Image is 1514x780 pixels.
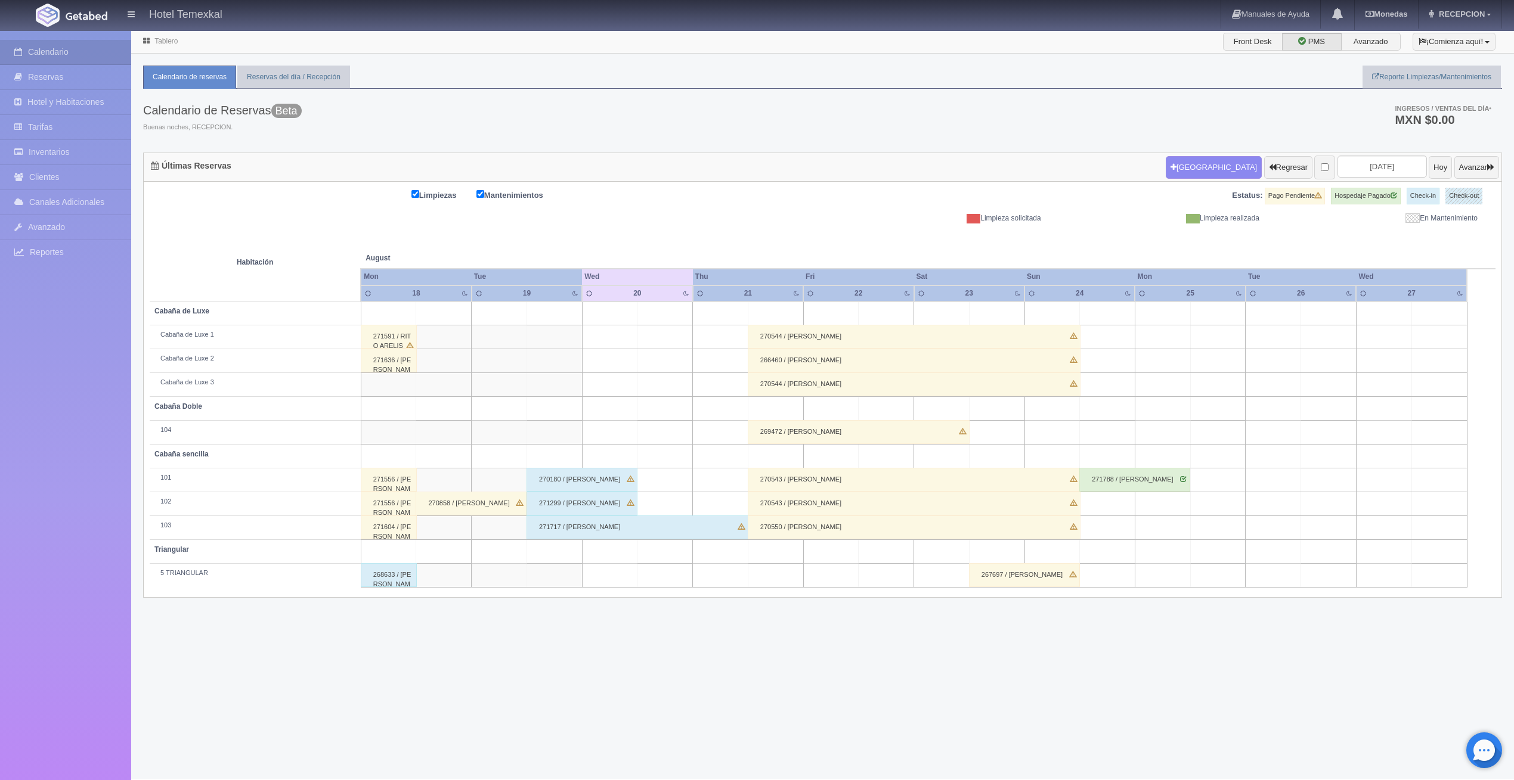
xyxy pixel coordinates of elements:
div: 266460 / [PERSON_NAME] [748,349,1080,372]
span: August [366,253,577,263]
button: Regresar [1264,156,1312,179]
label: Check-out [1445,188,1482,204]
div: 271604 / [PERSON_NAME] [361,515,417,539]
div: 270550 / [PERSON_NAME] [748,515,1080,539]
div: 271788 / [PERSON_NAME] [1079,468,1190,492]
label: Hospedaje Pagado [1331,188,1401,204]
a: Tablero [154,37,178,45]
b: Cabaña de Luxe [154,307,209,315]
div: Cabaña de Luxe 1 [154,330,356,340]
label: Estatus: [1232,190,1262,201]
div: 104 [154,425,356,435]
th: Wed [1356,269,1467,285]
div: 270543 / [PERSON_NAME] [748,492,1080,515]
div: 5 TRIANGULAR [154,568,356,578]
div: 270180 / [PERSON_NAME] [527,468,637,492]
div: 102 [154,497,356,506]
div: 18 [399,288,434,299]
div: 19 [509,288,544,299]
b: Triangular [154,545,189,554]
div: 269472 / [PERSON_NAME] [748,420,970,444]
div: 26 [1283,288,1318,299]
div: 267697 / [PERSON_NAME] [969,563,1080,587]
div: Limpieza realizada [1050,213,1268,223]
div: Limpieza solicitada [832,213,1050,223]
th: Sun [1024,269,1135,285]
b: Cabaña Doble [154,402,202,411]
button: Avanzar [1454,156,1499,179]
span: Buenas noches, RECEPCION. [143,123,302,132]
a: Reservas del día / Recepción [237,66,350,89]
div: En Mantenimiento [1268,213,1487,223]
div: 23 [952,288,986,299]
div: Cabaña de Luxe 2 [154,354,356,363]
div: 268633 / [PERSON_NAME] [361,563,417,587]
a: Reporte Limpiezas/Mantenimientos [1363,66,1501,89]
label: Pago Pendiente [1265,188,1325,204]
th: Wed [582,269,692,285]
b: Cabaña sencilla [154,450,209,458]
img: Getabed [36,4,60,27]
div: 20 [620,288,655,299]
th: Mon [361,269,471,285]
input: Mantenimientos [476,190,484,198]
label: Front Desk [1223,33,1283,51]
div: 271556 / [PERSON_NAME] [361,468,417,492]
span: Ingresos / Ventas del día [1395,105,1491,112]
span: RECEPCION [1436,10,1485,18]
div: 271636 / [PERSON_NAME] [361,349,417,372]
img: Getabed [66,11,107,20]
h4: Últimas Reservas [151,161,231,170]
h3: Calendario de Reservas [143,104,302,117]
div: 25 [1173,288,1208,299]
a: Calendario de reservas [143,66,236,89]
button: ¡Comienza aquí! [1413,33,1496,51]
div: 101 [154,473,356,483]
div: 271591 / RITO ARELIS [361,325,417,349]
label: Check-in [1407,188,1439,204]
th: Thu [693,269,803,285]
th: Mon [1135,269,1245,285]
th: Fri [803,269,914,285]
div: 27 [1394,288,1429,299]
button: Hoy [1429,156,1452,179]
label: Mantenimientos [476,188,561,201]
th: Tue [472,269,582,285]
div: 270544 / [PERSON_NAME] [748,325,1080,349]
label: Avanzado [1341,33,1401,51]
th: Tue [1246,269,1356,285]
div: 270858 / [PERSON_NAME] [416,492,527,515]
span: Beta [271,104,302,118]
label: PMS [1282,33,1342,51]
div: 103 [154,521,356,530]
button: [GEOGRAPHIC_DATA] [1166,156,1262,179]
div: 24 [1062,288,1097,299]
div: 271299 / [PERSON_NAME] [527,492,637,515]
input: Limpiezas [411,190,419,198]
h4: Hotel Temexkal [149,6,222,21]
label: Limpiezas [411,188,475,201]
b: Monedas [1366,10,1407,18]
div: 271717 / [PERSON_NAME] [527,515,748,539]
div: 271556 / [PERSON_NAME] [361,492,417,515]
div: 270544 / [PERSON_NAME] [748,372,1080,396]
div: 270543 / [PERSON_NAME] [748,468,1080,492]
div: 21 [730,288,765,299]
th: Sat [914,269,1024,285]
strong: Habitación [237,258,273,266]
h3: MXN $0.00 [1395,114,1491,126]
div: 22 [841,288,876,299]
div: Cabaña de Luxe 3 [154,378,356,387]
